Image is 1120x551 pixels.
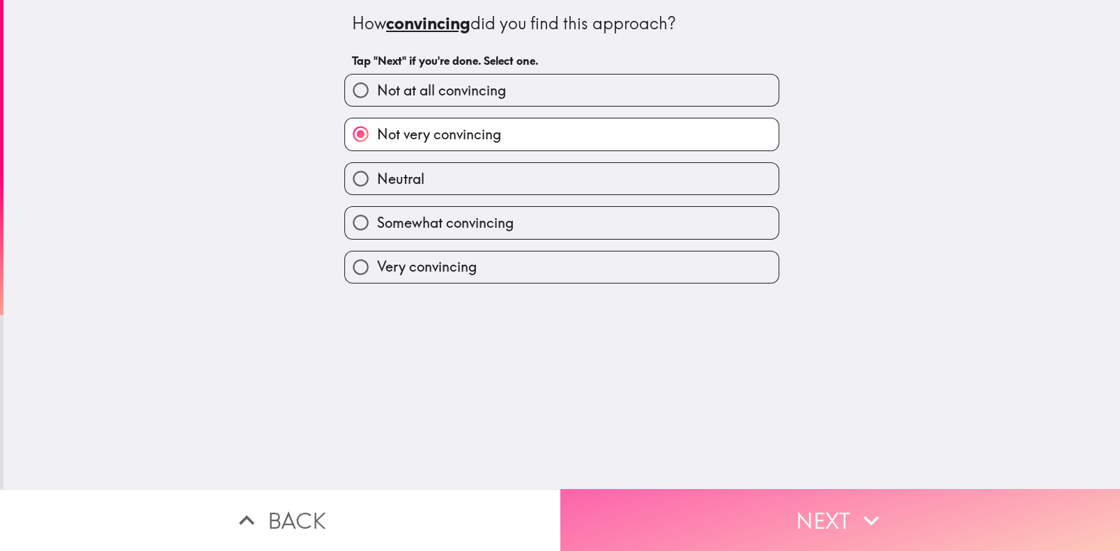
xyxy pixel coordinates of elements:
span: Neutral [376,169,424,189]
span: Very convincing [376,257,476,277]
span: Somewhat convincing [376,213,513,233]
button: Neutral [345,163,778,194]
div: How did you find this approach? [352,12,772,36]
button: Not very convincing [345,118,778,150]
span: Not at all convincing [376,81,505,100]
span: Not very convincing [376,125,500,144]
button: Very convincing [345,251,778,283]
button: Not at all convincing [345,75,778,106]
u: convincing [386,13,470,33]
button: Somewhat convincing [345,207,778,238]
h6: Tap "Next" if you're done. Select one. [352,53,772,68]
